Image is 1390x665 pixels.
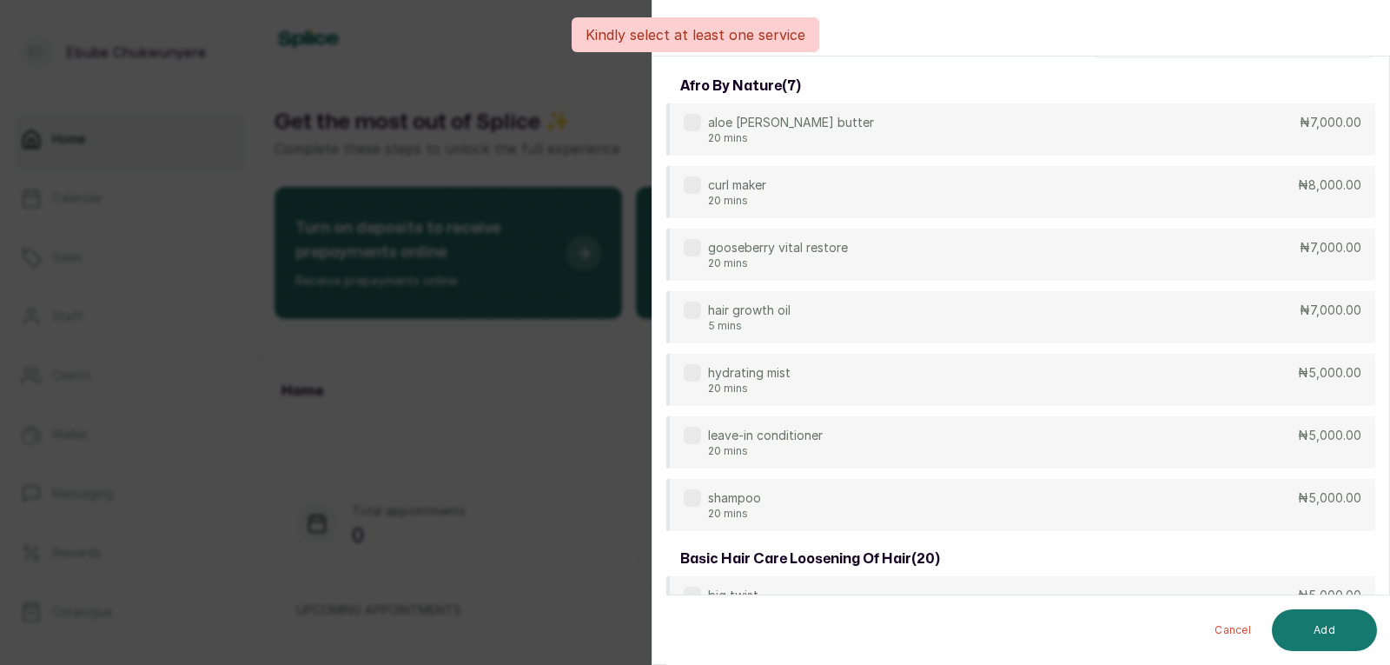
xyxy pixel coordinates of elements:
h3: afro by nature ( 7 ) [680,76,801,96]
p: gooseberry vital restore [708,239,848,256]
p: curl maker [708,176,766,194]
p: 20 mins [708,256,848,270]
p: 20 mins [708,382,791,396]
button: Cancel [1201,609,1265,651]
p: hair growth oil [708,302,791,319]
p: ₦7,000.00 [1300,302,1361,319]
p: ₦5,000.00 [1298,587,1361,604]
button: Add [1272,609,1377,651]
p: big twist [708,587,758,604]
p: leave-in conditioner [708,427,823,444]
p: ₦8,000.00 [1298,176,1361,194]
p: 20 mins [708,444,823,458]
h3: basic hair care loosening of hair ( 20 ) [680,549,940,569]
p: 20 mins [708,507,761,521]
p: ₦5,000.00 [1298,427,1361,444]
p: ₦5,000.00 [1298,489,1361,507]
p: 20 mins [708,131,874,145]
p: 20 mins [708,194,766,208]
p: hydrating mist [708,364,791,382]
p: Kindly select at least one service [586,24,805,45]
p: 5 mins [708,319,791,333]
p: ₦7,000.00 [1300,239,1361,256]
p: ₦5,000.00 [1298,364,1361,382]
p: aloe [PERSON_NAME] butter [708,114,874,131]
p: ₦7,000.00 [1300,114,1361,131]
p: shampoo [708,489,761,507]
